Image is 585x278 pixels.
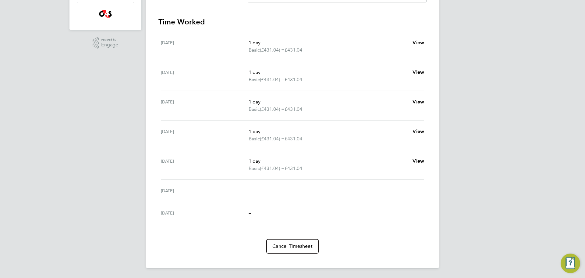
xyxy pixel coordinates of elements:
p: 1 day [249,157,408,165]
span: Basic [249,106,260,113]
button: Engage Resource Center [561,254,580,273]
p: 1 day [249,69,408,76]
img: g4sssuk-logo-retina.png [98,9,113,19]
p: 1 day [249,128,408,135]
div: [DATE] [161,128,249,143]
a: View [413,39,424,46]
span: Engage [101,42,118,48]
button: Cancel Timesheet [266,239,319,254]
span: View [413,40,424,45]
span: Cancel Timesheet [272,243,313,249]
span: (£431.04) = [260,47,285,53]
span: Powered by [101,37,118,42]
span: (£431.04) = [260,106,285,112]
p: 1 day [249,39,408,46]
span: £431.04 [285,77,302,82]
span: Basic [249,165,260,172]
a: Go to home page [77,9,134,19]
span: Basic [249,76,260,83]
span: Basic [249,135,260,143]
div: [DATE] [161,187,249,194]
a: View [413,157,424,165]
span: View [413,128,424,134]
span: View [413,158,424,164]
a: View [413,69,424,76]
span: Basic [249,46,260,54]
span: (£431.04) = [260,136,285,142]
h3: Time Worked [158,17,427,27]
span: £431.04 [285,165,302,171]
span: View [413,99,424,105]
span: (£431.04) = [260,77,285,82]
span: £431.04 [285,136,302,142]
span: £431.04 [285,106,302,112]
div: [DATE] [161,157,249,172]
span: – [249,188,251,193]
div: [DATE] [161,209,249,217]
a: View [413,128,424,135]
div: [DATE] [161,69,249,83]
div: [DATE] [161,98,249,113]
div: [DATE] [161,39,249,54]
a: Powered byEngage [93,37,119,49]
p: 1 day [249,98,408,106]
span: (£431.04) = [260,165,285,171]
a: View [413,98,424,106]
span: View [413,69,424,75]
span: – [249,210,251,216]
span: £431.04 [285,47,302,53]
